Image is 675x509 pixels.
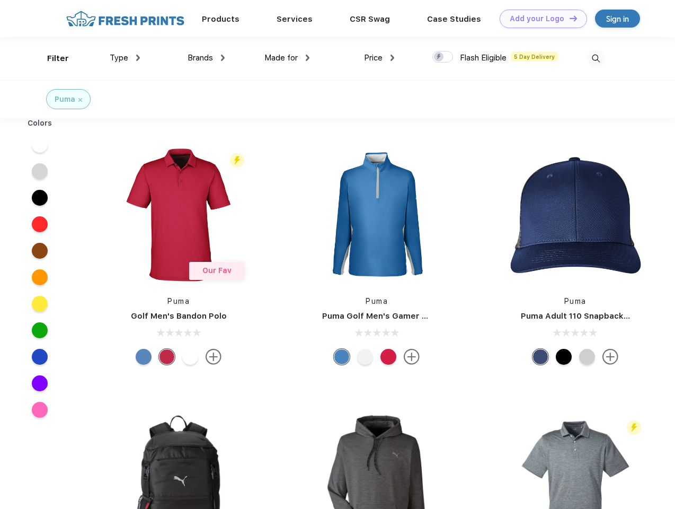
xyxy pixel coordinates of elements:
[159,349,175,365] div: Ski Patrol
[20,118,60,129] div: Colors
[505,144,646,285] img: func=resize&h=266
[110,53,128,63] span: Type
[221,55,225,61] img: dropdown.png
[55,94,75,105] div: Puma
[570,15,577,21] img: DT
[264,53,298,63] span: Made for
[47,52,69,65] div: Filter
[136,55,140,61] img: dropdown.png
[63,10,188,28] img: fo%20logo%202.webp
[188,53,213,63] span: Brands
[390,55,394,61] img: dropdown.png
[364,53,383,63] span: Price
[380,349,396,365] div: Ski Patrol
[357,349,373,365] div: Bright White
[167,297,190,305] a: Puma
[202,266,232,275] span: Our Fav
[206,349,221,365] img: more.svg
[510,14,564,23] div: Add your Logo
[202,14,239,24] a: Products
[182,349,198,365] div: Bright White
[587,50,605,67] img: desktop_search.svg
[131,311,227,321] a: Golf Men's Bandon Polo
[606,13,629,25] div: Sign in
[366,297,388,305] a: Puma
[306,144,447,285] img: func=resize&h=266
[595,10,640,28] a: Sign in
[230,153,244,168] img: flash_active_toggle.svg
[602,349,618,365] img: more.svg
[532,349,548,365] div: Peacoat Qut Shd
[404,349,420,365] img: more.svg
[556,349,572,365] div: Pma Blk Pma Blk
[108,144,249,285] img: func=resize&h=266
[334,349,350,365] div: Bright Cobalt
[306,55,309,61] img: dropdown.png
[579,349,595,365] div: Quarry Brt Whit
[136,349,152,365] div: Lake Blue
[350,14,390,24] a: CSR Swag
[78,98,82,102] img: filter_cancel.svg
[627,420,641,435] img: flash_active_toggle.svg
[277,14,313,24] a: Services
[460,53,507,63] span: Flash Eligible
[564,297,587,305] a: Puma
[511,52,558,62] span: 5 Day Delivery
[322,311,490,321] a: Puma Golf Men's Gamer Golf Quarter-Zip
